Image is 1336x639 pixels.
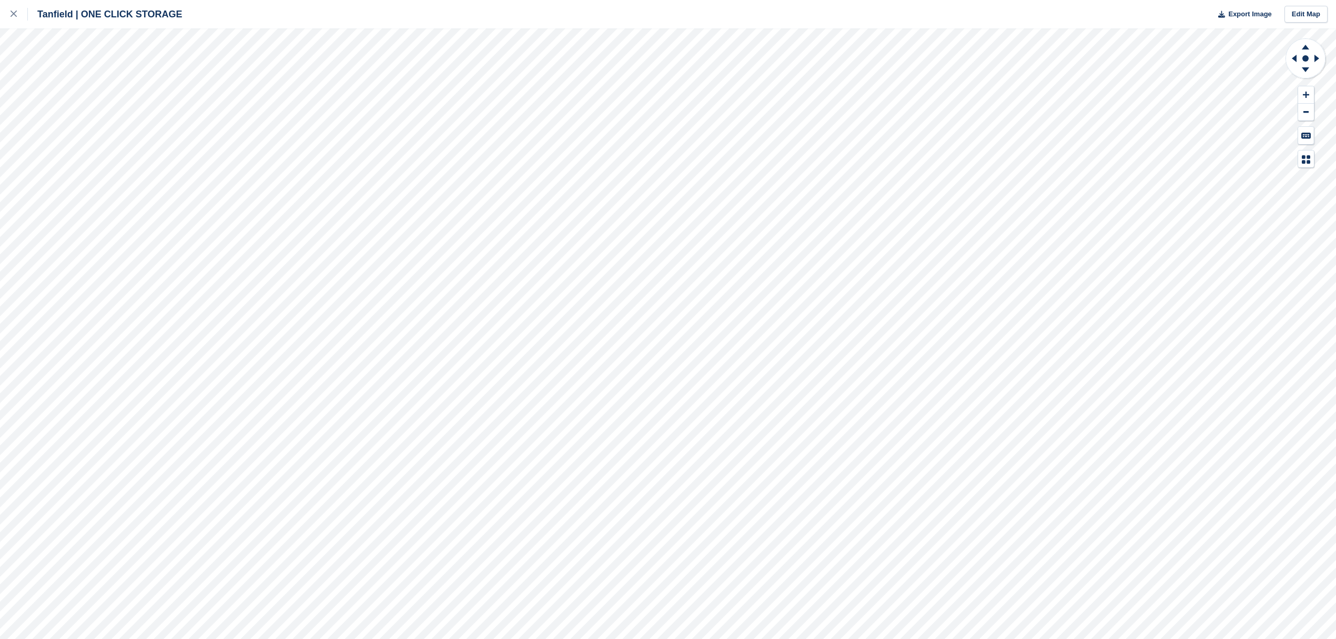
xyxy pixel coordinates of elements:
span: Export Image [1228,9,1271,19]
button: Zoom Out [1298,104,1314,121]
div: Tanfield | ONE CLICK STORAGE [28,8,182,21]
button: Keyboard Shortcuts [1298,127,1314,144]
a: Edit Map [1284,6,1328,23]
button: Map Legend [1298,151,1314,168]
button: Export Image [1212,6,1272,23]
button: Zoom In [1298,86,1314,104]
